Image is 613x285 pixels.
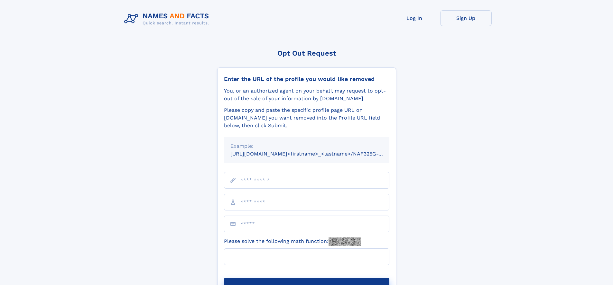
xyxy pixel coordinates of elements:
[217,49,396,57] div: Opt Out Request
[230,151,402,157] small: [URL][DOMAIN_NAME]<firstname>_<lastname>/NAF325G-xxxxxxxx
[122,10,214,28] img: Logo Names and Facts
[224,87,389,102] div: You, or an authorized agent on your behalf, may request to opt-out of the sale of your informatio...
[230,142,383,150] div: Example:
[224,76,389,83] div: Enter the URL of the profile you would like removed
[224,106,389,129] div: Please copy and paste the specific profile page URL on [DOMAIN_NAME] you want removed into the Pr...
[440,10,492,26] a: Sign Up
[389,10,440,26] a: Log In
[224,237,361,246] label: Please solve the following math function:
